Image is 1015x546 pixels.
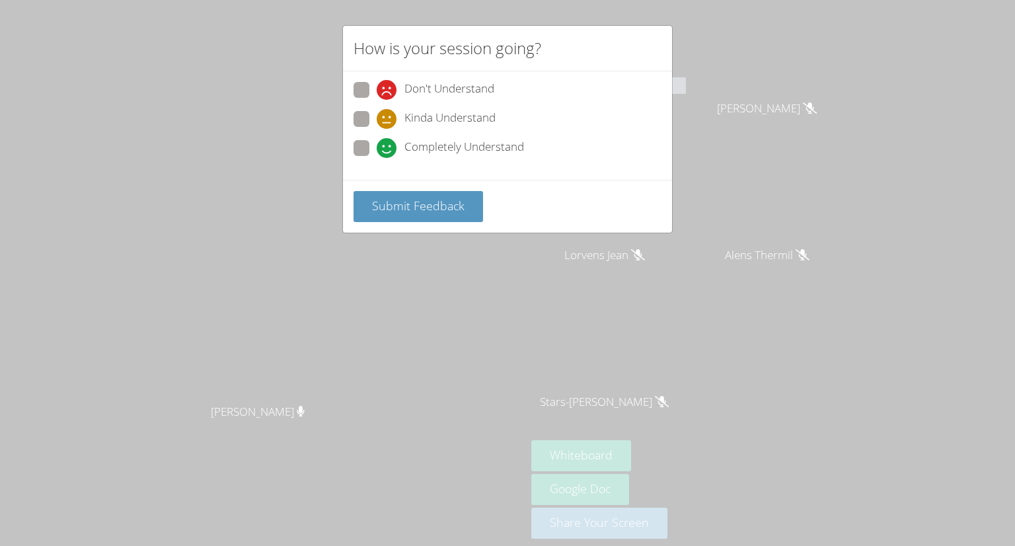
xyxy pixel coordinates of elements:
[372,198,465,214] span: Submit Feedback
[354,36,541,60] h2: How is your session going?
[404,80,494,100] span: Don't Understand
[354,191,483,222] button: Submit Feedback
[404,138,524,158] span: Completely Understand
[404,109,496,129] span: Kinda Understand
